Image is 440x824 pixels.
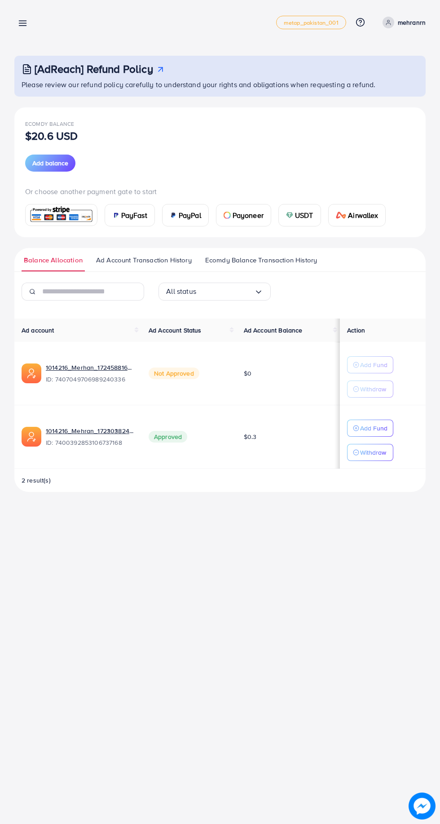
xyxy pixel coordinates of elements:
img: card [28,205,94,225]
button: Add Fund [347,356,393,373]
span: Balance Allocation [24,255,83,265]
img: card [336,212,347,219]
span: Ecomdy Balance [25,120,74,128]
a: mehranrn [379,17,426,28]
span: Not Approved [149,368,199,379]
p: Withdraw [360,447,386,458]
span: ID: 7400392853106737168 [46,438,134,447]
div: <span class='underline'>1014216_Merhan_1724588164299</span></br>7407049706989240336 [46,363,134,384]
button: Withdraw [347,381,393,398]
p: mehranrn [398,17,426,28]
a: cardPayoneer [216,204,271,226]
span: Action [347,326,365,335]
span: Payoneer [233,210,264,221]
p: Add Fund [360,359,387,370]
button: Withdraw [347,444,393,461]
span: Ad Account Transaction History [96,255,192,265]
img: ic-ads-acc.e4c84228.svg [22,427,41,447]
a: cardUSDT [278,204,321,226]
span: Ad account [22,326,54,335]
div: <span class='underline'>1014216_Mehran_1723038241071</span></br>7400392853106737168 [46,426,134,447]
a: 1014216_Mehran_1723038241071 [46,426,134,435]
input: Search for option [196,284,254,298]
p: Add Fund [360,423,387,434]
a: card [25,204,97,226]
span: Add balance [32,159,68,168]
span: Ecomdy Balance Transaction History [205,255,317,265]
a: cardPayFast [105,204,155,226]
img: card [286,212,293,219]
button: Add balance [25,155,75,172]
div: Search for option [158,283,271,301]
img: card [170,212,177,219]
span: ID: 7407049706989240336 [46,375,134,384]
span: PayFast [121,210,147,221]
span: metap_pakistan_001 [284,20,339,26]
p: $20.6 USD [25,130,78,141]
img: card [224,212,231,219]
span: Approved [149,431,187,443]
p: Please review our refund policy carefully to understand your rights and obligations when requesti... [22,79,420,90]
h3: [AdReach] Refund Policy [35,62,153,75]
span: $0.3 [244,432,257,441]
a: cardAirwallex [328,204,386,226]
span: PayPal [179,210,201,221]
span: Ad Account Balance [244,326,303,335]
img: card [112,212,119,219]
a: cardPayPal [162,204,209,226]
p: Withdraw [360,384,386,394]
button: Add Fund [347,420,393,437]
span: USDT [295,210,313,221]
img: image [409,793,436,820]
span: Airwallex [348,210,378,221]
span: Ad Account Status [149,326,202,335]
a: metap_pakistan_001 [276,16,346,29]
a: 1014216_Merhan_1724588164299 [46,363,134,372]
span: 2 result(s) [22,476,51,485]
span: $0 [244,369,251,378]
img: ic-ads-acc.e4c84228.svg [22,363,41,383]
span: All status [166,284,196,298]
p: Or choose another payment gate to start [25,186,415,197]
